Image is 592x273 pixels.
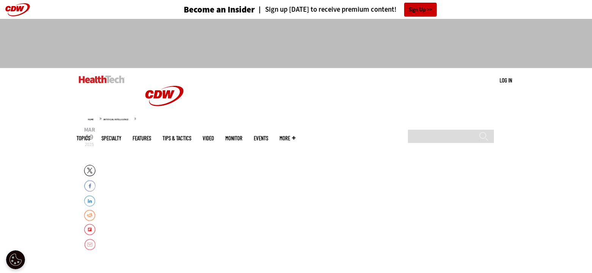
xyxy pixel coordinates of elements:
div: Cookie Settings [6,250,25,269]
a: Features [133,135,151,141]
img: Home [79,76,125,83]
a: Log in [500,77,512,84]
a: Events [254,135,268,141]
span: Specialty [102,135,121,141]
h3: Become an Insider [184,5,255,14]
a: Become an Insider [155,5,255,14]
iframe: advertisement [158,26,434,60]
span: Topics [77,135,90,141]
a: Sign up [DATE] to receive premium content! [255,6,397,13]
div: User menu [500,76,512,84]
a: Sign Up [404,3,437,17]
span: More [280,135,295,141]
a: Video [203,135,214,141]
a: MonITor [225,135,242,141]
img: Home [136,68,193,124]
button: Open Preferences [6,250,25,269]
a: CDW [136,118,193,126]
a: Tips & Tactics [162,135,191,141]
